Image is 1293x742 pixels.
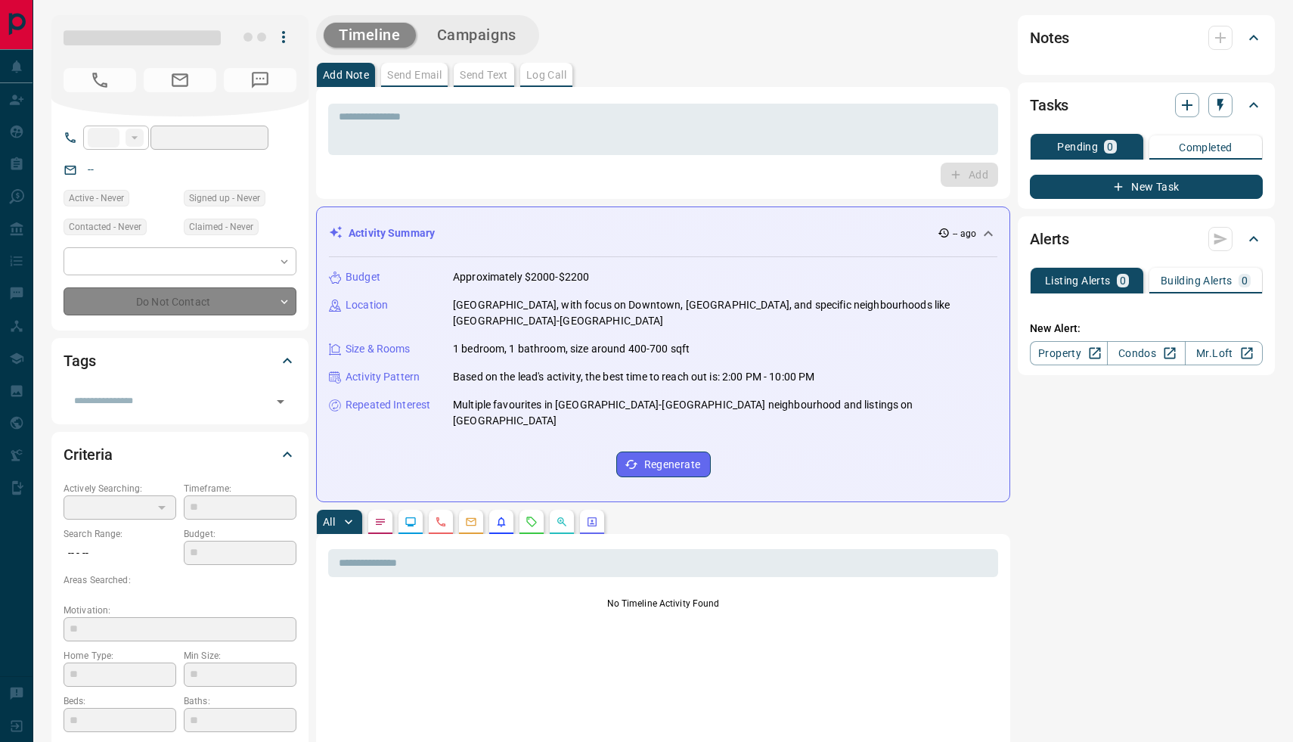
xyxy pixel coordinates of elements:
[64,349,95,373] h2: Tags
[1242,275,1248,286] p: 0
[184,482,296,495] p: Timeframe:
[495,516,507,528] svg: Listing Alerts
[1030,175,1263,199] button: New Task
[64,649,176,663] p: Home Type:
[1185,341,1263,365] a: Mr.Loft
[69,219,141,234] span: Contacted - Never
[616,452,711,477] button: Regenerate
[346,269,380,285] p: Budget
[184,649,296,663] p: Min Size:
[374,516,386,528] svg: Notes
[64,436,296,473] div: Criteria
[1030,227,1069,251] h2: Alerts
[1030,341,1108,365] a: Property
[64,573,296,587] p: Areas Searched:
[453,297,997,329] p: [GEOGRAPHIC_DATA], with focus on Downtown, [GEOGRAPHIC_DATA], and specific neighbourhoods like [G...
[453,369,814,385] p: Based on the lead's activity, the best time to reach out is: 2:00 PM - 10:00 PM
[453,269,589,285] p: Approximately $2000-$2200
[346,369,420,385] p: Activity Pattern
[1030,93,1068,117] h2: Tasks
[586,516,598,528] svg: Agent Actions
[144,68,216,92] span: No Email
[64,541,176,566] p: -- - --
[346,397,430,413] p: Repeated Interest
[1120,275,1126,286] p: 0
[64,527,176,541] p: Search Range:
[329,219,997,247] div: Activity Summary-- ago
[324,23,416,48] button: Timeline
[64,68,136,92] span: No Number
[556,516,568,528] svg: Opportunities
[1030,321,1263,337] p: New Alert:
[1045,275,1111,286] p: Listing Alerts
[346,297,388,313] p: Location
[189,191,260,206] span: Signed up - Never
[953,227,976,241] p: -- ago
[453,341,690,357] p: 1 bedroom, 1 bathroom, size around 400-700 sqft
[328,597,998,610] p: No Timeline Activity Found
[1057,141,1098,152] p: Pending
[405,516,417,528] svg: Lead Browsing Activity
[270,391,291,412] button: Open
[64,343,296,379] div: Tags
[64,287,296,315] div: Do Not Contact
[323,70,369,80] p: Add Note
[1030,26,1069,50] h2: Notes
[64,442,113,467] h2: Criteria
[323,517,335,527] p: All
[349,225,435,241] p: Activity Summary
[1179,142,1233,153] p: Completed
[1161,275,1233,286] p: Building Alerts
[453,397,997,429] p: Multiple favourites in [GEOGRAPHIC_DATA]-[GEOGRAPHIC_DATA] neighbourhood and listings on [GEOGRAP...
[1107,341,1185,365] a: Condos
[526,516,538,528] svg: Requests
[1030,87,1263,123] div: Tasks
[346,341,411,357] p: Size & Rooms
[69,191,124,206] span: Active - Never
[184,527,296,541] p: Budget:
[465,516,477,528] svg: Emails
[1030,221,1263,257] div: Alerts
[88,163,94,175] a: --
[1107,141,1113,152] p: 0
[422,23,532,48] button: Campaigns
[189,219,253,234] span: Claimed - Never
[1030,20,1263,56] div: Notes
[224,68,296,92] span: No Number
[184,694,296,708] p: Baths:
[435,516,447,528] svg: Calls
[64,604,296,617] p: Motivation:
[64,694,176,708] p: Beds:
[64,482,176,495] p: Actively Searching:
